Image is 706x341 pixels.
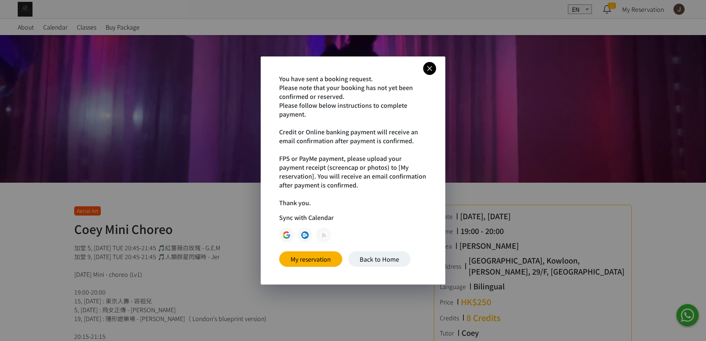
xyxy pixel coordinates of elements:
a: Back to Home [348,251,411,267]
h4: You have sent a booking request. Please note that your booking has not yet been confirmed or rese... [279,74,427,207]
img: google-icon.png [283,231,290,239]
h4: Sync with Calendar [279,213,427,222]
img: outlook-icon.png [301,231,309,239]
a: My reservation [279,251,342,267]
img: apple-icon.png [320,231,327,239]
